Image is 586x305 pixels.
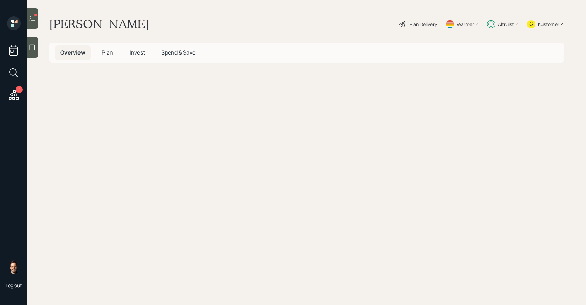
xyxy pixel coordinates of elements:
[16,86,23,93] div: 2
[457,21,474,28] div: Warmer
[161,49,195,56] span: Spend & Save
[538,21,559,28] div: Kustomer
[130,49,145,56] span: Invest
[7,260,21,274] img: sami-boghos-headshot.png
[49,16,149,32] h1: [PERSON_NAME]
[498,21,514,28] div: Altruist
[60,49,85,56] span: Overview
[410,21,437,28] div: Plan Delivery
[102,49,113,56] span: Plan
[5,282,22,289] div: Log out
